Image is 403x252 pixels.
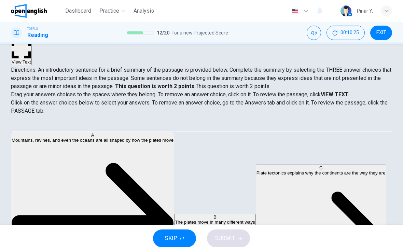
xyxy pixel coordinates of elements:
[11,4,47,18] img: OpenEnglish logo
[97,5,128,17] button: Practice
[175,214,255,219] div: B
[11,38,32,65] button: View Text
[12,138,173,143] span: Mountains, ravines, and even the oceans are all shaped by how the plates move
[157,29,169,37] span: 12 / 20
[326,26,365,40] button: 00:10:25
[376,30,386,36] span: EXIT
[99,7,119,15] span: Practice
[12,132,173,138] div: A
[11,67,391,89] span: Directions: An introductory sentence for a brief summary of the passage is provided below. Comple...
[11,4,62,18] a: OpenEnglish logo
[357,7,373,15] div: Pınar Y.
[341,5,351,16] img: Profile picture
[153,229,196,247] button: SKIP
[196,83,270,89] span: This question is worth 2 points.
[321,91,349,98] strong: VIEW TEXT.
[134,7,154,15] span: Analysis
[291,9,299,14] img: en
[165,234,177,243] span: SKIP
[307,26,321,40] div: Mute
[175,219,255,224] span: The plates move in many different ways
[27,26,38,31] span: TOEFL®
[65,7,91,15] span: Dashboard
[114,83,196,89] strong: This question is worth 2 points.
[256,165,386,170] div: C
[370,26,392,40] button: EXIT
[27,31,48,39] h1: Reading
[11,99,392,115] p: Click on the answer choices below to select your answers. To remove an answer choice, go to the A...
[326,26,365,40] div: Hide
[11,90,392,99] p: Drag your answers choices to the spaces where they belong. To remove an answer choice, click on i...
[172,29,228,37] span: for a new Projected Score
[131,5,157,17] button: Analysis
[11,115,392,131] div: Choose test type tabs
[341,30,359,36] span: 00:10:25
[62,5,94,17] button: Dashboard
[256,170,386,176] span: Plate tectonics explains why the continents are the way they are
